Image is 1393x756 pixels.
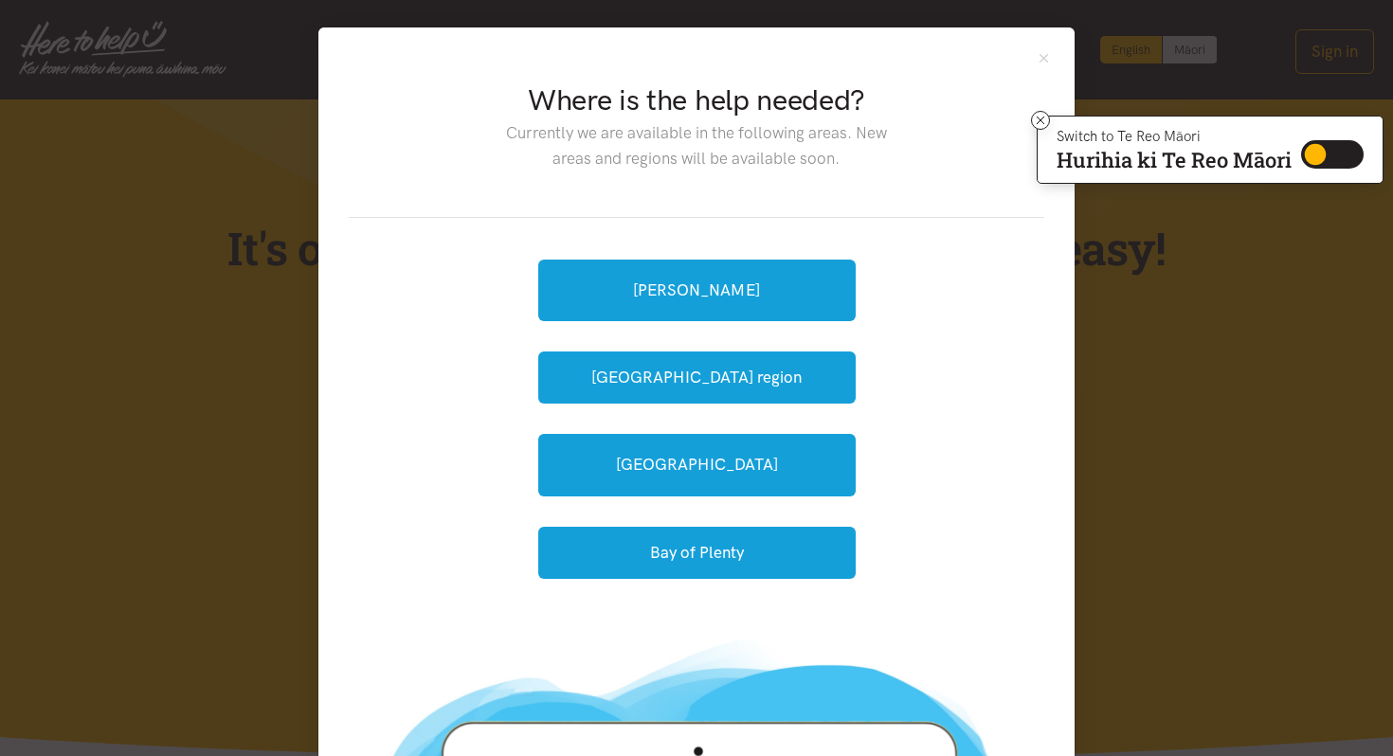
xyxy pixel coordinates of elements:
a: [PERSON_NAME] [538,260,856,321]
button: Bay of Plenty [538,527,856,579]
p: Switch to Te Reo Māori [1057,131,1292,142]
button: [GEOGRAPHIC_DATA] region [538,351,856,404]
button: Close [1036,50,1052,66]
p: Hurihia ki Te Reo Māori [1057,152,1292,169]
h2: Where is the help needed? [491,81,901,120]
p: Currently we are available in the following areas. New areas and regions will be available soon. [491,120,901,171]
a: [GEOGRAPHIC_DATA] [538,434,856,495]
